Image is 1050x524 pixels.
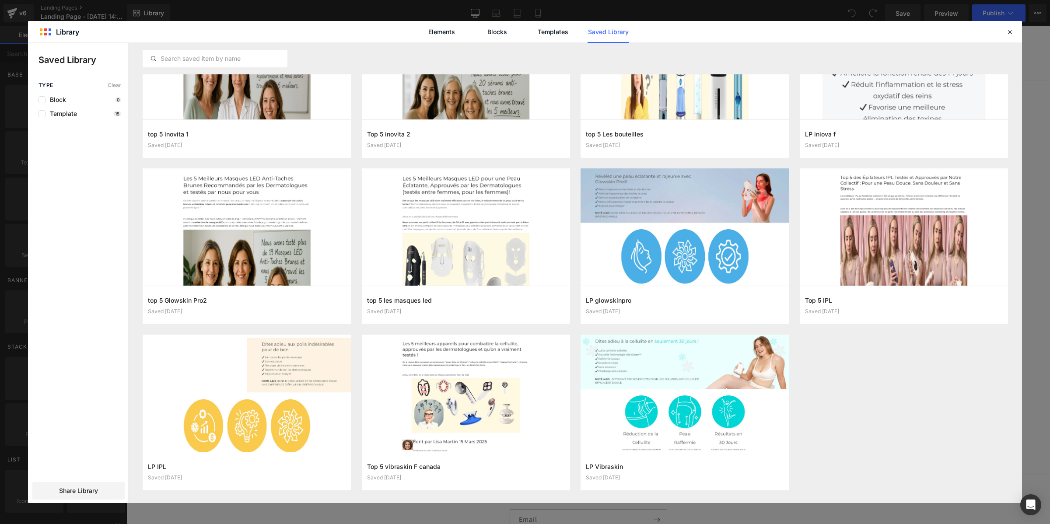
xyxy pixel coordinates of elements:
[367,462,565,471] h3: Top 5 vibraskin F canada
[221,465,703,475] h2: Subscribe to our emails
[218,27,250,44] a: Tessa
[805,296,1003,305] h3: Top 5 IPL
[586,296,784,305] h3: LP glowskinpro
[291,31,313,39] span: Catalog
[421,21,462,43] a: Elements
[367,142,565,148] div: Saved [DATE]
[367,475,565,481] div: Saved [DATE]
[286,26,318,45] a: Catalog
[433,4,491,11] span: Welcome to our store
[586,129,784,139] h3: top 5 Les bouteilles
[45,110,77,117] span: Template
[38,82,53,88] span: Type
[324,31,346,39] span: Contact
[367,296,565,305] h3: top 5 les masques led
[148,462,346,471] h3: LP IPL
[805,129,1003,139] h3: LP iniova f
[221,28,247,42] span: Tessa
[45,96,66,103] span: Block
[213,119,710,129] p: Start building your page
[108,82,121,88] span: Clear
[264,31,280,39] span: Home
[59,486,98,495] span: Share Library
[367,308,565,314] div: Saved [DATE]
[113,111,121,116] p: 15
[521,483,540,504] button: Subscribe
[148,129,346,139] h3: top 5 inovita 1
[423,225,501,243] a: Explore Template
[805,308,1003,314] div: Saved [DATE]
[148,142,346,148] div: Saved [DATE]
[213,250,710,256] p: or Drag & Drop elements from left sidebar
[38,53,128,66] p: Saved Library
[148,475,346,481] div: Saved [DATE]
[476,21,518,43] a: Blocks
[148,296,346,305] h3: top 5 Glowskin Pro2
[259,26,286,45] a: Home
[586,462,784,471] h3: LP Vibraskin
[586,142,784,148] div: Saved [DATE]
[148,308,346,314] div: Saved [DATE]
[367,129,565,139] h3: Top 5 inovita 2
[532,21,574,43] a: Templates
[384,484,540,503] input: Email
[318,26,351,45] a: Contact
[588,21,629,43] a: Saved Library
[586,308,784,314] div: Saved [DATE]
[1020,494,1041,515] div: Open Intercom Messenger
[805,142,1003,148] div: Saved [DATE]
[115,97,121,102] p: 0
[143,53,287,64] input: Search saved item by name
[647,26,666,45] summary: Search
[586,475,784,481] div: Saved [DATE]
